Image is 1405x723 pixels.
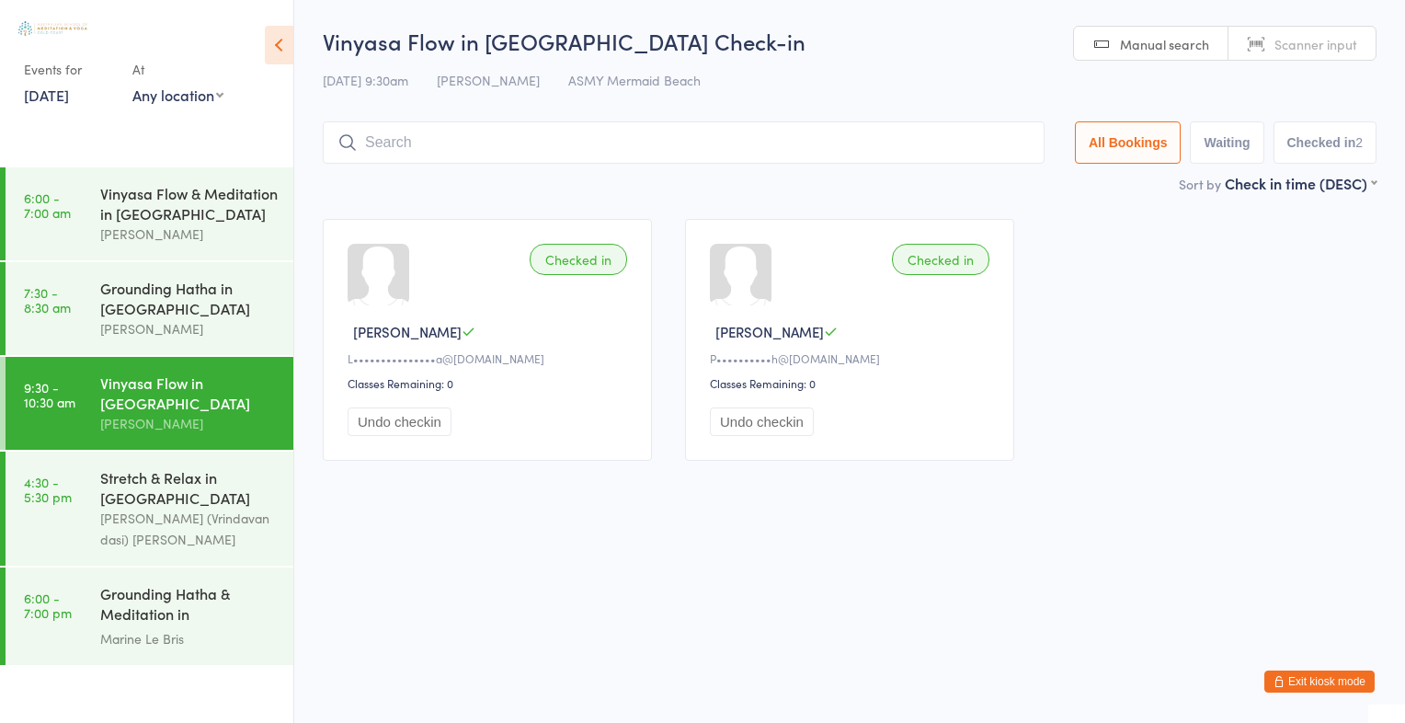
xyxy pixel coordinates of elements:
[323,121,1045,164] input: Search
[715,322,824,341] span: [PERSON_NAME]
[530,244,627,275] div: Checked in
[892,244,989,275] div: Checked in
[132,54,223,85] div: At
[100,224,278,245] div: [PERSON_NAME]
[348,375,633,391] div: Classes Remaining: 0
[353,322,462,341] span: [PERSON_NAME]
[100,278,278,318] div: Grounding Hatha in [GEOGRAPHIC_DATA]
[1355,135,1363,150] div: 2
[24,85,69,105] a: [DATE]
[710,350,995,366] div: P••••••••••h@[DOMAIN_NAME]
[6,262,293,355] a: 7:30 -8:30 amGrounding Hatha in [GEOGRAPHIC_DATA][PERSON_NAME]
[100,628,278,649] div: Marine Le Bris
[1179,175,1221,193] label: Sort by
[348,407,451,436] button: Undo checkin
[24,190,71,220] time: 6:00 - 7:00 am
[100,183,278,224] div: Vinyasa Flow & Meditation in [GEOGRAPHIC_DATA]
[1274,35,1357,53] span: Scanner input
[323,26,1376,56] h2: Vinyasa Flow in [GEOGRAPHIC_DATA] Check-in
[100,467,278,508] div: Stretch & Relax in [GEOGRAPHIC_DATA]
[100,373,278,413] div: Vinyasa Flow in [GEOGRAPHIC_DATA]
[132,85,223,105] div: Any location
[6,452,293,566] a: 4:30 -5:30 pmStretch & Relax in [GEOGRAPHIC_DATA][PERSON_NAME] (Vrindavan dasi) [PERSON_NAME]
[1264,671,1375,693] button: Exit kiosk mode
[6,167,293,260] a: 6:00 -7:00 amVinyasa Flow & Meditation in [GEOGRAPHIC_DATA][PERSON_NAME]
[100,318,278,339] div: [PERSON_NAME]
[100,583,278,628] div: Grounding Hatha & Meditation in [GEOGRAPHIC_DATA]
[18,21,87,36] img: Australian School of Meditation & Yoga (Gold Coast)
[323,71,408,89] span: [DATE] 9:30am
[437,71,540,89] span: [PERSON_NAME]
[24,54,114,85] div: Events for
[24,285,71,315] time: 7:30 - 8:30 am
[1120,35,1209,53] span: Manual search
[24,380,75,409] time: 9:30 - 10:30 am
[1274,121,1377,164] button: Checked in2
[6,568,293,665] a: 6:00 -7:00 pmGrounding Hatha & Meditation in [GEOGRAPHIC_DATA]Marine Le Bris
[6,357,293,450] a: 9:30 -10:30 amVinyasa Flow in [GEOGRAPHIC_DATA][PERSON_NAME]
[710,375,995,391] div: Classes Remaining: 0
[710,407,814,436] button: Undo checkin
[24,475,72,504] time: 4:30 - 5:30 pm
[568,71,701,89] span: ASMY Mermaid Beach
[100,413,278,434] div: [PERSON_NAME]
[100,508,278,550] div: [PERSON_NAME] (Vrindavan dasi) [PERSON_NAME]
[348,350,633,366] div: L•••••••••••••••a@[DOMAIN_NAME]
[24,591,72,620] time: 6:00 - 7:00 pm
[1190,121,1263,164] button: Waiting
[1225,173,1376,193] div: Check in time (DESC)
[1075,121,1182,164] button: All Bookings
